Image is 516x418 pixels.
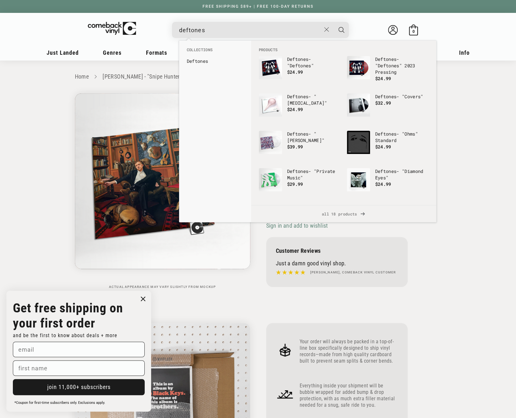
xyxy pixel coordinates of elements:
[75,93,250,289] media-gallery: Gallery Viewer
[179,24,321,37] input: When autocomplete results are available use up and down arrows to review and enter to select
[184,56,247,66] li: collections: Deftones
[347,168,370,191] img: Deftones - "Diamond Eyes"
[287,168,309,174] b: Deftones
[287,93,309,100] b: Deftones
[259,131,282,154] img: Deftones - "Gore"
[251,41,436,205] div: Products
[256,202,344,240] li: products: Deftones - "White Pony"
[13,300,123,331] strong: Get free shipping on your first order
[375,100,391,106] span: $32.99
[196,4,320,9] a: FREE SHIPPING $89+ | FREE 100-DAY RETURNS
[14,401,105,405] span: *Coupon for first-time subscribers only. Exclusions apply.
[347,131,370,154] img: Deftones - "Ohms" Standard
[287,93,340,106] p: - "[MEDICAL_DATA]"
[287,144,303,150] span: $39.99
[287,181,303,187] span: $29.99
[287,131,340,144] p: - "[PERSON_NAME]"
[333,22,349,38] button: Search
[412,29,414,34] span: 0
[256,165,344,202] li: products: Deftones - "Private Music"
[375,168,397,174] b: Deftones
[256,90,344,128] li: products: Deftones - "Adrenaline"
[47,49,79,56] span: Just Landed
[300,383,398,408] p: Everything inside your shipment will be bubble wrapped for added bump & drop protection, with as ...
[347,93,429,124] a: Deftones - "Covers" Deftones- "Covers" $32.99
[103,49,122,56] span: Genres
[172,22,349,38] div: Search
[13,342,145,357] input: email
[146,49,167,56] span: Formats
[375,75,391,81] span: $24.99
[287,56,309,62] b: Deftones
[347,56,370,79] img: Deftones - "Deftones" 2023 Pressing
[276,268,305,277] img: star5.svg
[459,49,470,56] span: Info
[276,247,398,254] p: Customer Reviews
[287,106,303,112] span: $24.99
[375,131,397,137] b: Deftones
[184,47,247,56] li: Collections
[347,168,429,199] a: Deftones - "Diamond Eyes" Deftones- "Diamond Eyes" $24.99
[187,58,243,64] a: Deftones
[300,338,398,364] p: Your order will always be packed in a top-of-line box specifically designed to ship vinyl records...
[347,131,429,162] a: Deftones - "Ohms" Standard Deftones- "Ohms" Standard $24.99
[259,168,340,199] a: Deftones - "Private Music" Deftones- "Private Music" $29.99
[256,205,431,222] span: all 18 products
[259,93,340,124] a: Deftones - "Adrenaline" Deftones- "[MEDICAL_DATA]" $24.99
[75,72,441,81] nav: breadcrumbs
[321,23,332,37] button: Close
[344,53,432,90] li: products: Deftones - "Deftones" 2023 Pressing
[13,360,145,376] input: first name
[347,56,429,87] a: Deftones - "Deftones" 2023 Pressing Deftones- "Deftones" 2023 Pressing $24.99
[103,73,182,80] a: [PERSON_NAME] - "Snipe Hunter"
[259,56,340,87] a: Deftones - "Deftones" Deftones- "Deftones" $24.99
[266,222,328,229] span: Sign in and add to wishlist
[259,131,340,162] a: Deftones - "Gore" Deftones- "[PERSON_NAME]" $39.99
[75,300,441,312] h2: How We Pack
[375,131,429,144] p: - "Ohms" Standard
[347,93,370,117] img: Deftones - "Covers"
[375,56,397,62] b: Deftones
[375,181,391,187] span: $24.99
[344,128,432,165] li: products: Deftones - "Ohms" Standard
[256,53,344,90] li: products: Deftones - "Deftones"
[75,285,250,289] p: Actual appearance may vary slightly from mockup
[13,332,117,338] span: and be the first to know about deals + more
[310,270,396,275] h4: [PERSON_NAME], Comeback Vinyl customer
[344,165,432,202] li: products: Deftones - "Diamond Eyes"
[251,205,436,222] a: all 18 products
[251,205,436,222] div: View All
[375,168,429,181] p: - "Diamond Eyes"
[138,294,148,304] button: Close dialog
[259,93,282,117] img: Deftones - "Adrenaline"
[187,58,208,64] b: Deftones
[375,93,397,100] b: Deftones
[375,144,391,150] span: $24.99
[287,56,340,69] p: - " "
[344,202,432,240] li: products: Deftones - "Around The Fur"
[259,168,282,191] img: Deftones - "Private Music"
[75,73,89,80] a: Home
[256,47,432,53] li: Products
[375,93,429,100] p: - "Covers"
[276,341,294,359] img: Frame_4.png
[287,168,340,181] p: - "Private Music"
[276,385,294,404] img: Frame_4_1.png
[378,62,399,69] b: Deftones
[266,222,330,229] button: Sign in and add to wishlist
[287,131,309,137] b: Deftones
[375,56,429,75] p: - " " 2023 Pressing
[276,260,398,267] p: Just a damn good vinyl shop.
[287,69,303,75] span: $24.99
[344,90,432,128] li: products: Deftones - "Covers"
[179,41,251,70] div: Collections
[256,128,344,165] li: products: Deftones - "Gore"
[259,56,282,79] img: Deftones - "Deftones"
[13,379,145,395] button: join 11,000+ subscribers
[290,62,311,69] b: Deftones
